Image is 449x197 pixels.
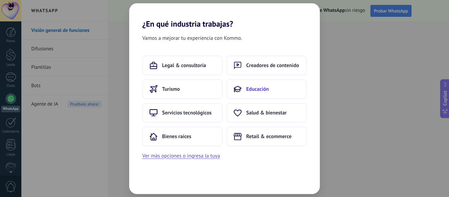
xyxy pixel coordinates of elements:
[226,79,307,99] button: Educación
[226,56,307,75] button: Creadores de contenido
[142,79,223,99] button: Turismo
[129,3,320,29] h2: ¿En qué industria trabajas?
[246,62,299,69] span: Creadores de contenido
[226,127,307,146] button: Retail & ecommerce
[162,86,180,92] span: Turismo
[246,133,292,140] span: Retail & ecommerce
[142,56,223,75] button: Legal & consultoría
[162,62,206,69] span: Legal & consultoría
[142,34,242,42] span: Vamos a mejorar tu experiencia con Kommo.
[162,133,191,140] span: Bienes raíces
[142,152,220,160] button: Ver más opciones o ingresa la tuya
[142,103,223,123] button: Servicios tecnológicos
[142,127,223,146] button: Bienes raíces
[246,86,269,92] span: Educación
[162,110,212,116] span: Servicios tecnológicos
[226,103,307,123] button: Salud & bienestar
[246,110,287,116] span: Salud & bienestar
